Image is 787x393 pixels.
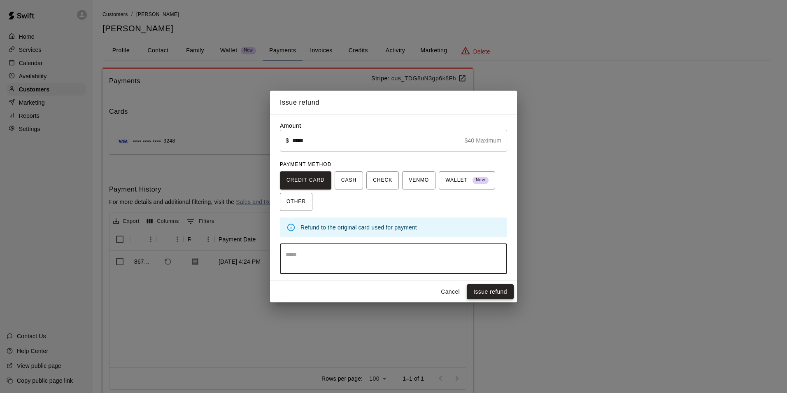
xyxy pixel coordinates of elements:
[280,171,331,189] button: CREDIT CARD
[270,91,517,115] h2: Issue refund
[280,193,312,211] button: OTHER
[286,174,325,187] span: CREDIT CARD
[335,171,363,189] button: CASH
[280,161,331,167] span: PAYMENT METHOD
[300,220,501,235] div: Refund to the original card used for payment
[366,171,399,189] button: CHECK
[467,284,514,299] button: Issue refund
[402,171,435,189] button: VENMO
[464,136,501,145] p: $40 Maximum
[439,171,495,189] button: WALLET New
[445,174,489,187] span: WALLET
[473,175,489,186] span: New
[373,174,392,187] span: CHECK
[280,122,301,129] label: Amount
[286,195,306,208] span: OTHER
[286,136,289,145] p: $
[437,284,463,299] button: Cancel
[409,174,429,187] span: VENMO
[341,174,356,187] span: CASH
